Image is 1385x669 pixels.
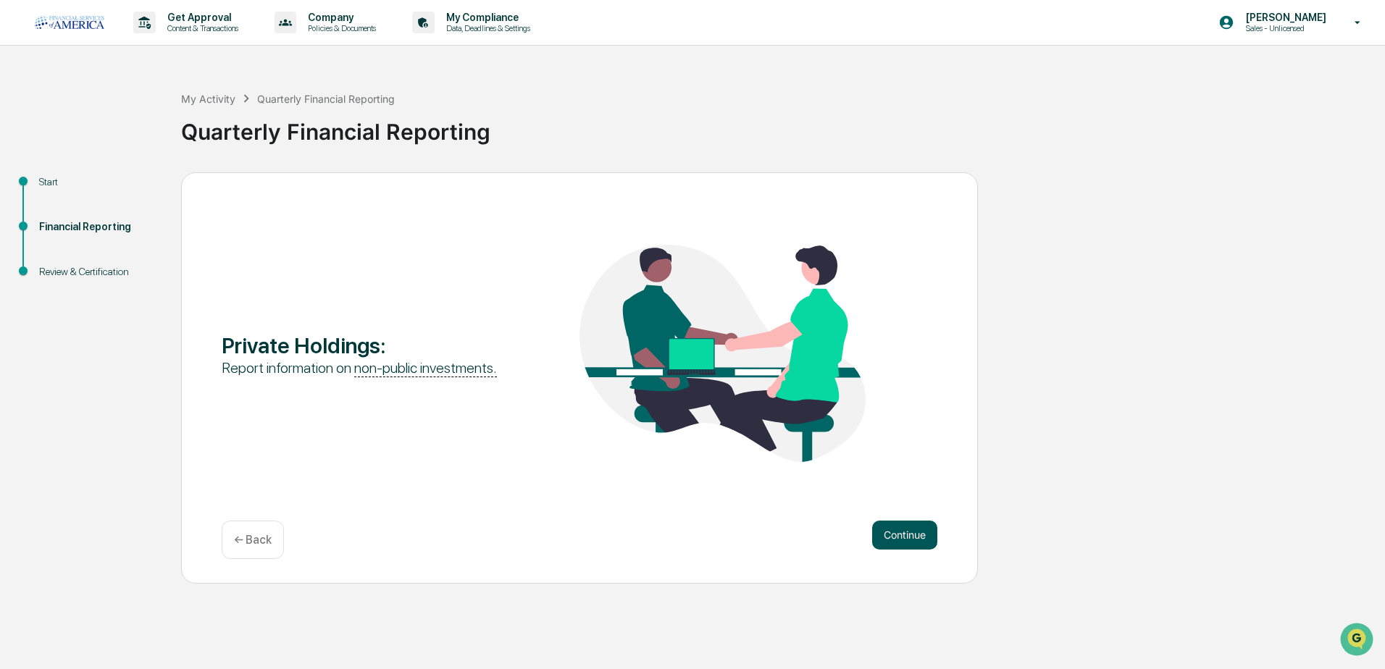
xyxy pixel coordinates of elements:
[156,23,246,33] p: Content & Transactions
[9,204,97,230] a: 🔎Data Lookup
[14,30,264,54] p: How can we help?
[435,23,537,33] p: Data, Deadlines & Settings
[181,93,235,105] div: My Activity
[1234,23,1334,33] p: Sales - Unlicensed
[354,359,497,377] u: non-public investments.
[257,93,395,105] div: Quarterly Financial Reporting
[102,245,175,256] a: Powered byPylon
[296,23,383,33] p: Policies & Documents
[105,184,117,195] div: 🗄️
[222,358,508,377] div: Report information on
[246,115,264,132] button: Start new chat
[9,177,99,203] a: 🖐️Preclearance
[1234,12,1334,23] p: [PERSON_NAME]
[181,107,1378,145] div: Quarterly Financial Reporting
[35,16,104,29] img: logo
[435,12,537,23] p: My Compliance
[144,245,175,256] span: Pylon
[120,182,180,197] span: Attestations
[49,111,238,125] div: Start new chat
[156,12,246,23] p: Get Approval
[39,219,158,235] div: Financial Reporting
[579,245,866,462] img: Private Holdings
[234,533,272,547] p: ← Back
[222,332,508,358] div: Private Holdings :
[29,182,93,197] span: Preclearance
[14,111,41,137] img: 1746055101610-c473b297-6a78-478c-a979-82029cc54cd1
[1339,621,1378,660] iframe: Open customer support
[296,12,383,23] p: Company
[29,210,91,224] span: Data Lookup
[39,174,158,190] div: Start
[14,211,26,223] div: 🔎
[39,264,158,279] div: Review & Certification
[49,125,183,137] div: We're available if you need us!
[872,521,937,550] button: Continue
[99,177,185,203] a: 🗄️Attestations
[14,184,26,195] div: 🖐️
